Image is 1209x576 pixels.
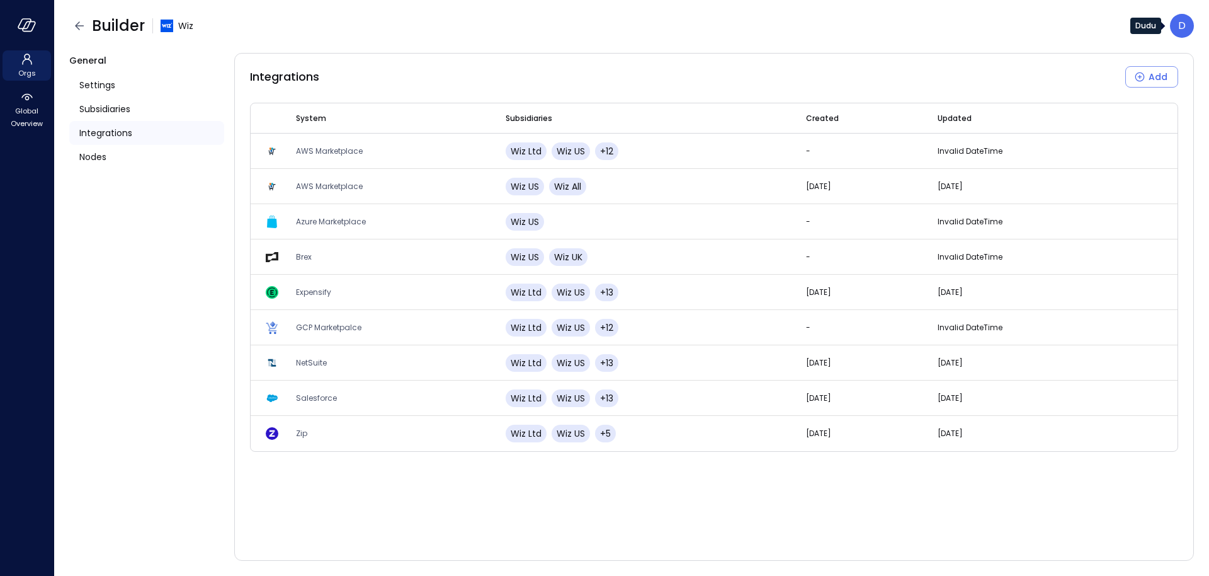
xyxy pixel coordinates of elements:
[600,286,613,299] span: +13
[600,357,613,369] span: +13
[1170,14,1194,38] div: Dudu
[938,357,963,368] span: [DATE]
[1178,18,1186,33] p: D
[806,287,831,297] span: [DATE]
[296,181,363,192] span: AWS Marketplace
[938,112,972,125] span: Updated
[69,145,224,169] a: Nodes
[806,428,831,439] span: [DATE]
[266,180,278,193] img: AWS Marketplace
[806,146,810,156] span: -
[511,251,539,263] span: Wiz US
[296,251,312,262] span: Brex
[296,322,361,333] span: GCP Marketpalce
[511,357,542,369] span: Wiz Ltd
[79,78,115,92] span: Settings
[938,393,963,403] span: [DATE]
[79,150,106,164] span: Nodes
[557,392,585,405] span: Wiz US
[92,16,145,36] span: Builder
[69,121,224,145] a: Integrations
[554,180,581,193] span: Wiz All
[600,427,611,440] span: +5
[266,321,278,334] img: GCP Marketpalce
[296,216,366,227] span: Azure Marketplace
[79,126,132,140] span: Integrations
[178,19,193,33] span: Wiz
[1149,69,1167,85] div: Add
[161,20,173,32] img: cfcvbyzhwvtbhao628kj
[806,393,831,403] span: [DATE]
[938,251,1002,262] span: Invalid DateTime
[266,145,278,158] img: AWS Marketplace
[806,322,810,333] span: -
[600,392,613,405] span: +13
[266,392,278,405] img: Salesforce
[938,428,963,439] span: [DATE]
[557,145,585,158] span: Wiz US
[3,50,51,81] div: Orgs
[79,102,130,116] span: Subsidiaries
[511,392,542,405] span: Wiz Ltd
[296,393,337,403] span: Salesforce
[511,216,539,228] span: Wiz US
[511,180,539,193] span: Wiz US
[511,321,542,334] span: Wiz Ltd
[506,112,552,125] span: Subsidiaries
[8,105,46,130] span: Global Overview
[18,67,36,79] span: Orgs
[600,145,613,158] span: +12
[806,216,810,227] span: -
[806,357,831,368] span: [DATE]
[69,73,224,97] a: Settings
[1125,66,1178,88] button: Add
[250,69,319,85] span: Integrations
[938,146,1002,156] span: Invalid DateTime
[554,251,582,263] span: Wiz UK
[938,287,963,297] span: [DATE]
[938,216,1002,227] span: Invalid DateTime
[296,428,307,439] span: Zip
[1130,18,1161,34] div: Dudu
[557,286,585,299] span: Wiz US
[938,322,1002,333] span: Invalid DateTime
[600,321,613,334] span: +12
[511,145,542,158] span: Wiz Ltd
[69,97,224,121] a: Subsidiaries
[557,357,585,369] span: Wiz US
[296,357,327,368] span: NetSuite
[296,146,363,156] span: AWS Marketplace
[266,216,278,228] img: Azure Marketplace
[266,427,278,440] img: Zip
[557,321,585,334] span: Wiz US
[511,427,542,440] span: Wiz Ltd
[266,251,278,263] img: Brex
[806,112,839,125] span: Created
[266,286,278,299] img: Expensify
[69,54,106,67] span: General
[806,181,831,192] span: [DATE]
[1125,66,1178,88] div: Add New Integration
[3,88,51,131] div: Global Overview
[296,112,326,125] span: System
[938,181,963,192] span: [DATE]
[511,286,542,299] span: Wiz Ltd
[557,427,585,440] span: Wiz US
[266,357,278,369] img: NetSuite
[806,251,810,262] span: -
[296,287,331,297] span: Expensify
